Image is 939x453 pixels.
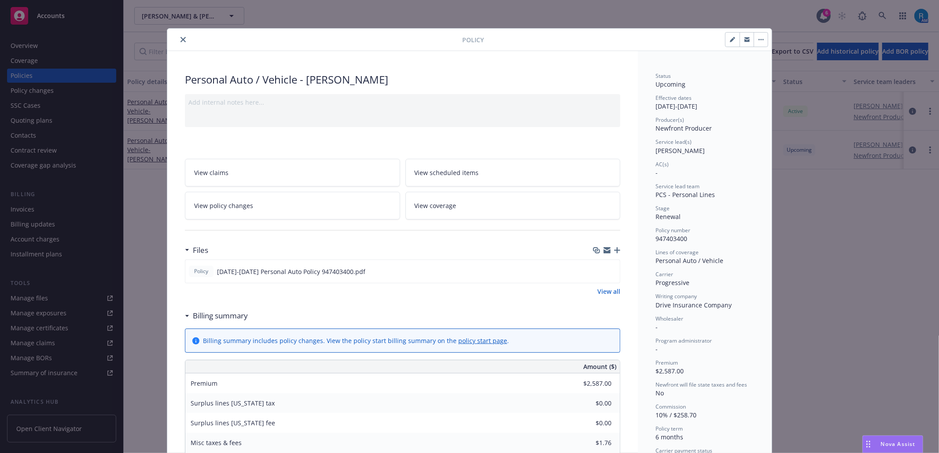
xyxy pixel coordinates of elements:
[655,124,712,132] span: Newfront Producer
[191,438,242,447] span: Misc taxes & fees
[655,403,686,410] span: Commission
[194,168,228,177] span: View claims
[655,425,683,432] span: Policy term
[655,234,687,243] span: 947403400
[185,192,400,219] a: View policy changes
[655,411,696,419] span: 10% / $258.70
[405,159,621,186] a: View scheduled items
[655,146,705,155] span: [PERSON_NAME]
[655,270,673,278] span: Carrier
[185,159,400,186] a: View claims
[188,98,617,107] div: Add internal notes here...
[655,80,685,88] span: Upcoming
[583,362,616,371] span: Amount ($)
[192,267,210,275] span: Policy
[655,315,683,322] span: Wholesaler
[203,336,509,345] div: Billing summary includes policy changes. View the policy start billing summary on the .
[655,292,697,300] span: Writing company
[655,433,683,441] span: 6 months
[185,245,208,256] div: Files
[655,337,712,344] span: Program administrator
[655,226,690,234] span: Policy number
[415,168,479,177] span: View scheduled items
[655,278,689,287] span: Progressive
[560,436,617,449] input: 0.00
[462,35,484,44] span: Policy
[655,94,754,111] div: [DATE] - [DATE]
[655,345,658,353] span: -
[191,419,275,427] span: Surplus lines [US_STATE] fee
[217,267,365,276] span: [DATE]-[DATE] Personal Auto Policy 947403400.pdf
[655,389,664,397] span: No
[655,381,747,388] span: Newfront will file state taxes and fees
[655,116,684,124] span: Producer(s)
[655,161,669,168] span: AC(s)
[881,440,916,448] span: Nova Assist
[560,377,617,390] input: 0.00
[193,310,248,321] h3: Billing summary
[608,267,616,276] button: preview file
[458,336,507,345] a: policy start page
[655,212,681,221] span: Renewal
[655,248,699,256] span: Lines of coverage
[655,183,700,190] span: Service lead team
[862,435,923,453] button: Nova Assist
[655,94,692,102] span: Effective dates
[193,245,208,256] h3: Files
[185,310,248,321] div: Billing summary
[655,205,670,212] span: Stage
[560,397,617,410] input: 0.00
[863,436,874,453] div: Drag to move
[191,379,217,387] span: Premium
[655,72,671,80] span: Status
[178,34,188,45] button: close
[655,367,684,375] span: $2,587.00
[594,267,601,276] button: download file
[655,256,723,265] span: Personal Auto / Vehicle
[655,168,658,177] span: -
[655,301,732,309] span: Drive Insurance Company
[185,72,620,87] div: Personal Auto / Vehicle - [PERSON_NAME]
[415,201,457,210] span: View coverage
[655,359,678,366] span: Premium
[655,323,658,331] span: -
[655,138,692,146] span: Service lead(s)
[191,399,275,407] span: Surplus lines [US_STATE] tax
[560,416,617,430] input: 0.00
[655,190,715,199] span: PCS - Personal Lines
[597,287,620,296] a: View all
[405,192,621,219] a: View coverage
[194,201,253,210] span: View policy changes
